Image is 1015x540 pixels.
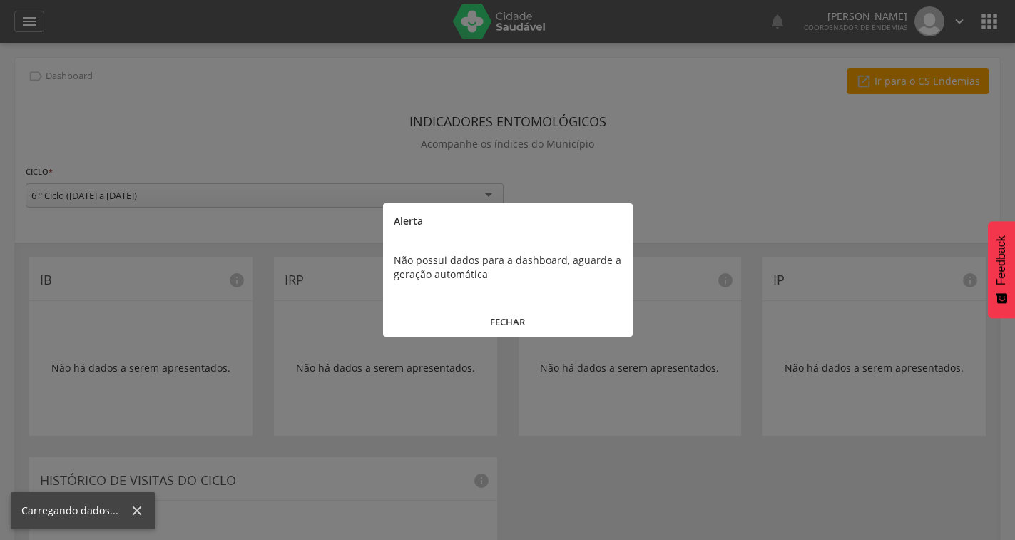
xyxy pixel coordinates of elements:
[988,221,1015,318] button: Feedback - Mostrar pesquisa
[21,504,129,518] div: Carregando dados...
[995,235,1008,285] span: Feedback
[383,203,633,239] div: Alerta
[383,239,633,296] div: Não possui dados para a dashboard, aguarde a geração automática
[383,307,633,337] button: FECHAR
